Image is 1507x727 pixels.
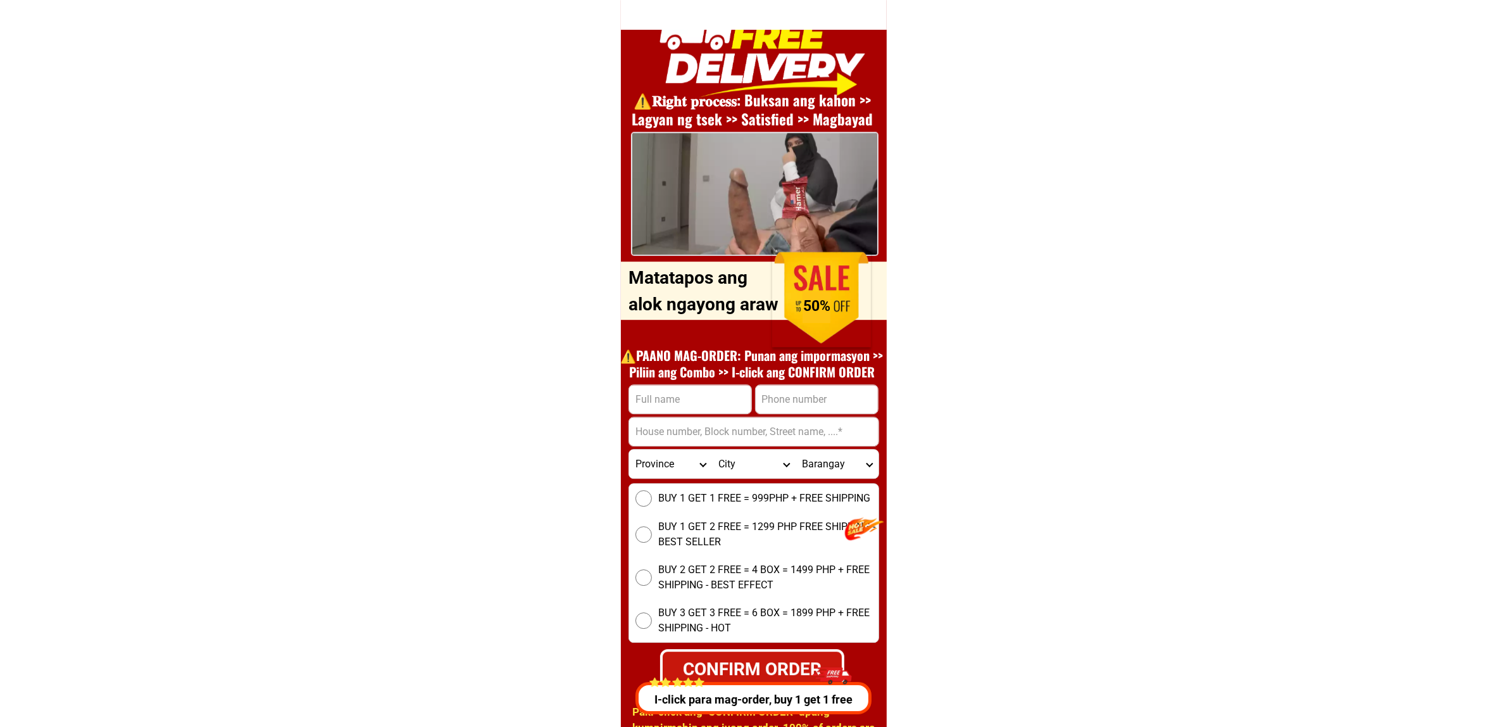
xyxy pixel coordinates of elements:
[665,255,865,310] h1: ORDER DITO
[658,491,870,506] span: BUY 1 GET 1 FREE = 999PHP + FREE SHIPPING
[796,450,879,478] select: Select commune
[635,612,652,629] input: BUY 3 GET 3 FREE = 6 BOX = 1899 PHP + FREE SHIPPING - HOT
[615,91,891,129] h1: ⚠️️𝐑𝐢𝐠𝐡𝐭 𝐩𝐫𝐨𝐜𝐞𝐬𝐬: Buksan ang kahon >> Lagyan ng tsek >> Satisfied >> Magbayad
[756,385,878,414] input: Input phone_number
[629,450,712,478] select: Select province
[658,605,879,636] span: BUY 3 GET 3 FREE = 6 BOX = 1899 PHP + FREE SHIPPING - HOT
[635,490,652,507] input: BUY 1 GET 1 FREE = 999PHP + FREE SHIPPING
[632,691,875,708] p: I-click para mag-order, buy 1 get 1 free
[614,347,890,380] h1: ⚠️️PAANO MAG-ORDER: Punan ang impormasyon >> Piliin ang Combo >> I-click ang CONFIRM ORDER
[635,526,652,543] input: BUY 1 GET 2 FREE = 1299 PHP FREE SHIPPING - BEST SELLER
[658,519,879,550] span: BUY 1 GET 2 FREE = 1299 PHP FREE SHIPPING - BEST SELLER
[658,562,879,593] span: BUY 2 GET 2 FREE = 4 BOX = 1499 PHP + FREE SHIPPING - BEST EFFECT
[663,655,842,682] div: CONFIRM ORDER
[785,298,849,315] h1: 50%
[635,569,652,586] input: BUY 2 GET 2 FREE = 4 BOX = 1499 PHP + FREE SHIPPING - BEST EFFECT
[712,450,795,478] select: Select district
[629,385,751,414] input: Input full_name
[628,265,784,318] p: Matatapos ang alok ngayong araw
[629,417,879,446] input: Input address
